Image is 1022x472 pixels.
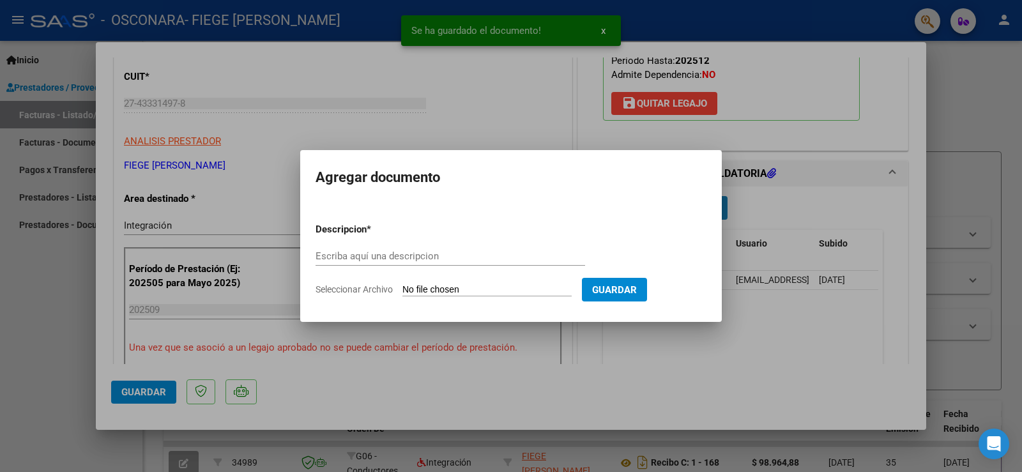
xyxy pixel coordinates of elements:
[316,284,393,294] span: Seleccionar Archivo
[979,429,1009,459] div: Open Intercom Messenger
[316,222,433,237] p: Descripcion
[592,284,637,296] span: Guardar
[316,165,706,190] h2: Agregar documento
[582,278,647,301] button: Guardar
